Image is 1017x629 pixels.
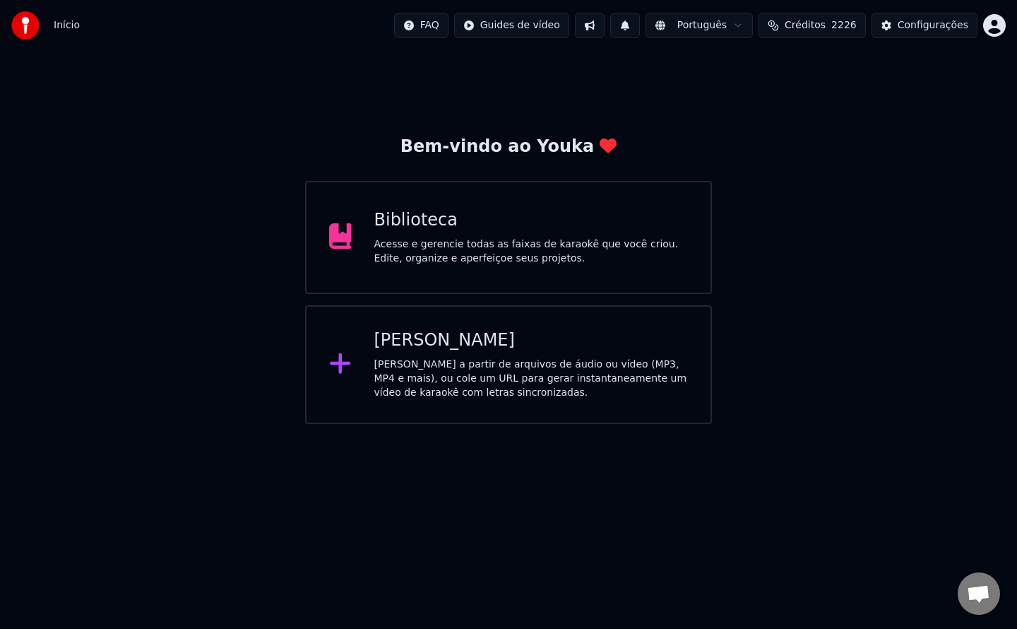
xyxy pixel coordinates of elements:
span: Início [54,18,80,33]
span: Créditos [785,18,826,33]
div: Open chat [958,572,1000,615]
div: Biblioteca [374,209,689,232]
span: 2226 [831,18,857,33]
img: youka [11,11,40,40]
div: Bem-vindo ao Youka [400,136,617,158]
div: Configurações [898,18,968,33]
div: Acesse e gerencie todas as faixas de karaokê que você criou. Edite, organize e aperfeiçoe seus pr... [374,237,689,266]
button: Guides de vídeo [454,13,569,38]
button: Créditos2226 [759,13,866,38]
div: [PERSON_NAME] [374,329,689,352]
button: Configurações [872,13,977,38]
button: FAQ [394,13,448,38]
div: [PERSON_NAME] a partir de arquivos de áudio ou vídeo (MP3, MP4 e mais), ou cole um URL para gerar... [374,358,689,400]
nav: breadcrumb [54,18,80,33]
